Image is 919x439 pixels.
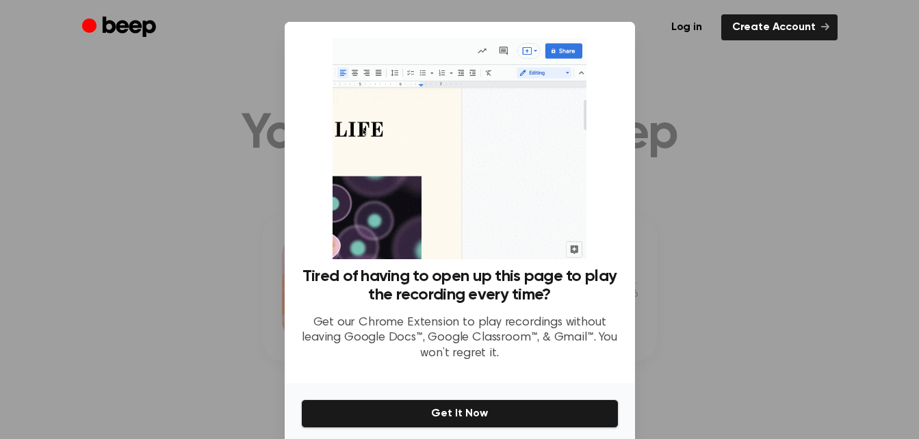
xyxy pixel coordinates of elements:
img: Beep extension in action [333,38,586,259]
button: Get It Now [301,399,619,428]
h3: Tired of having to open up this page to play the recording every time? [301,267,619,304]
p: Get our Chrome Extension to play recordings without leaving Google Docs™, Google Classroom™, & Gm... [301,315,619,362]
a: Log in [660,14,713,40]
a: Create Account [721,14,838,40]
a: Beep [82,14,159,41]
